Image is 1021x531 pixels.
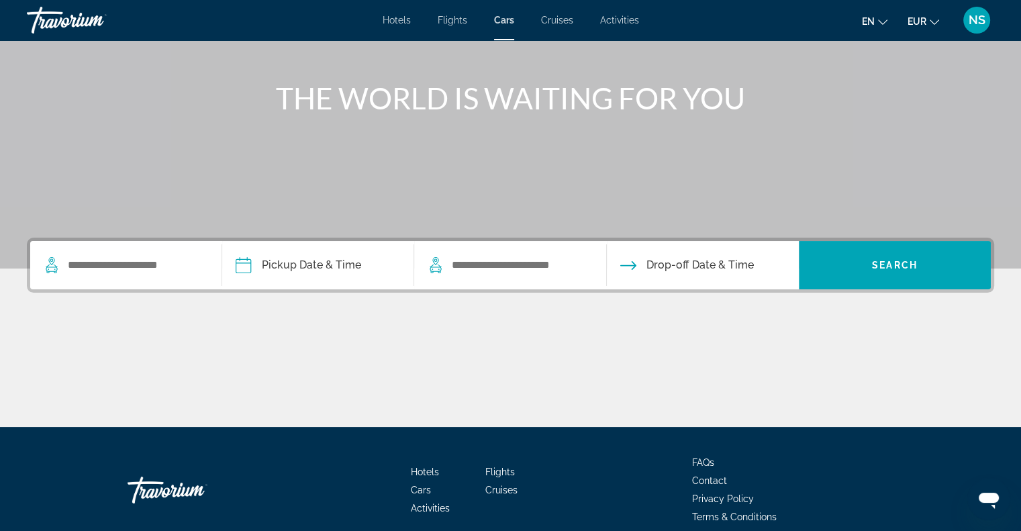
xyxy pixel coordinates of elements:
a: Travorium [128,470,262,510]
a: Activities [600,15,639,26]
button: Change language [862,11,887,31]
span: Search [872,260,918,271]
button: Drop-off date [620,241,754,289]
a: Flights [485,467,515,477]
button: Change currency [908,11,939,31]
button: Search [799,241,991,289]
span: NS [969,13,985,27]
a: Cruises [485,485,518,495]
span: Drop-off Date & Time [646,256,754,275]
a: Activities [411,503,450,514]
span: en [862,16,875,27]
a: Cars [494,15,514,26]
a: Travorium [27,3,161,38]
div: Search widget [30,241,991,289]
iframe: Кнопка запуска окна обмена сообщениями [967,477,1010,520]
a: Contact [692,475,727,486]
button: User Menu [959,6,994,34]
a: Privacy Policy [692,493,754,504]
a: Cruises [541,15,573,26]
a: FAQs [692,457,714,468]
a: Hotels [383,15,411,26]
a: Hotels [411,467,439,477]
a: Terms & Conditions [692,512,777,522]
h1: THE WORLD IS WAITING FOR YOU [259,81,763,115]
a: Flights [438,15,467,26]
button: Pickup date [236,241,361,289]
a: Cars [411,485,431,495]
span: EUR [908,16,926,27]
